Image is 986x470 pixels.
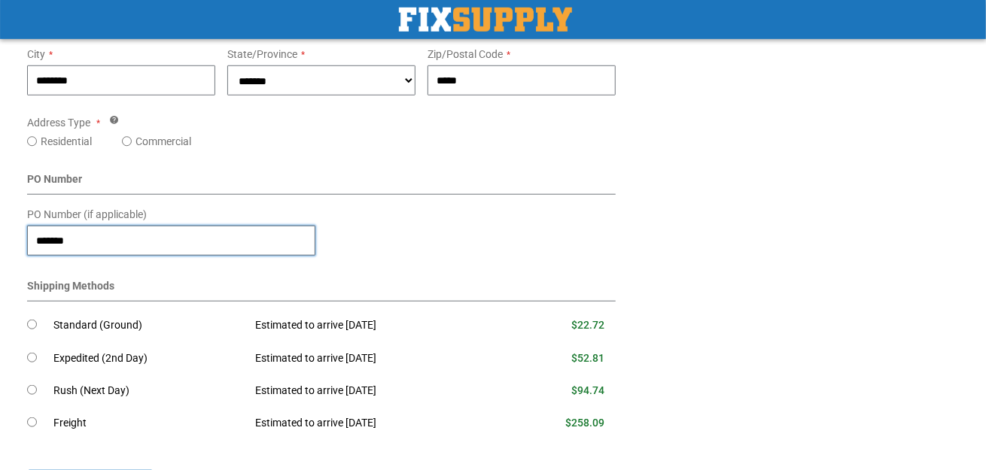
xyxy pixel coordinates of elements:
span: Address Type [27,117,90,129]
span: City [27,48,45,60]
label: Commercial [135,134,191,149]
div: Shipping Methods [27,278,616,302]
span: $22.72 [571,319,604,331]
div: PO Number [27,171,616,195]
span: $258.09 [565,417,604,429]
td: Estimated to arrive [DATE] [244,309,504,341]
span: State/Province [227,48,297,60]
td: Expedited (2nd Day) [53,342,244,374]
td: Estimated to arrive [DATE] [244,374,504,407]
td: Estimated to arrive [DATE] [244,407,504,439]
a: store logo [399,8,572,32]
span: PO Number (if applicable) [27,208,147,220]
span: $52.81 [571,352,604,364]
td: Estimated to arrive [DATE] [244,342,504,374]
span: $94.74 [571,384,604,396]
td: Standard (Ground) [53,309,244,341]
label: Residential [41,134,92,149]
td: Rush (Next Day) [53,374,244,407]
td: Freight [53,407,244,439]
span: Zip/Postal Code [428,48,503,60]
img: Fix Industrial Supply [399,8,572,32]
